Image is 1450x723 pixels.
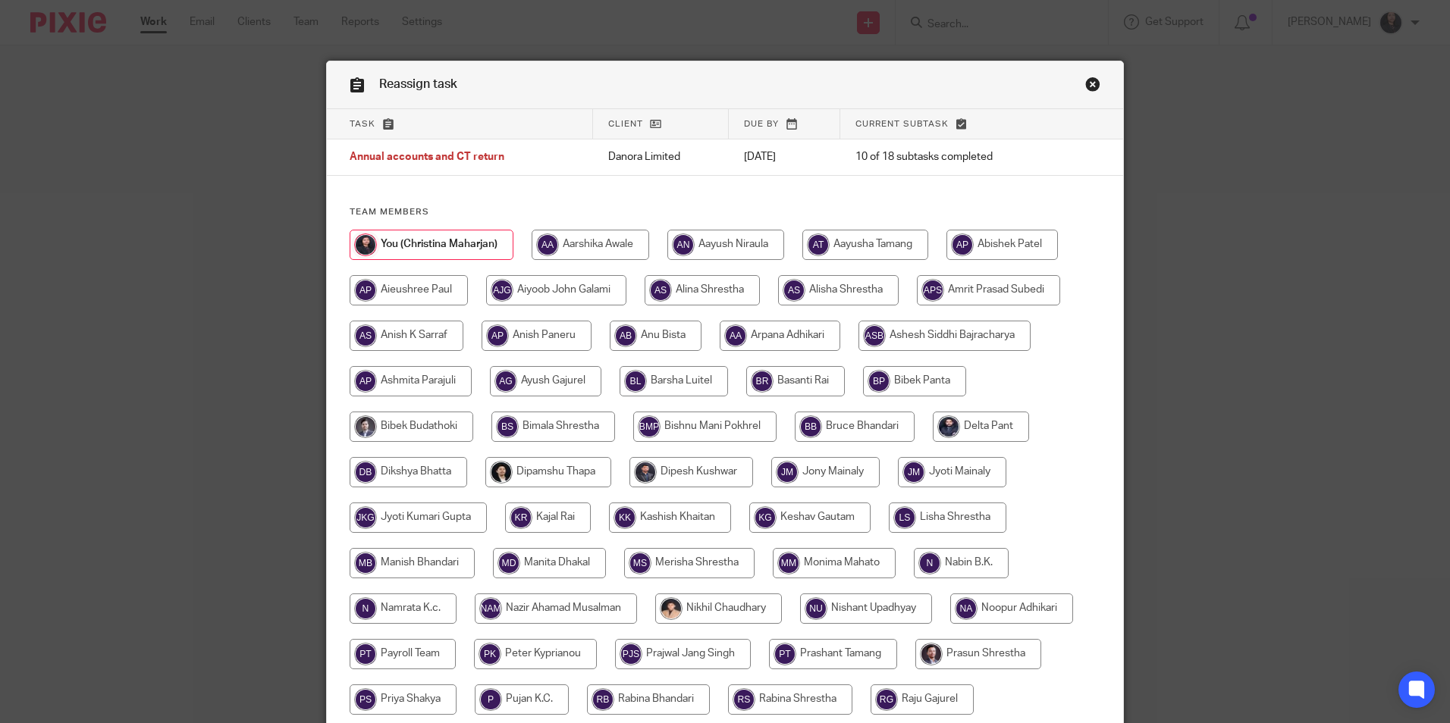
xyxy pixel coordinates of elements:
[379,78,457,90] span: Reassign task
[855,120,949,128] span: Current subtask
[608,120,643,128] span: Client
[1085,77,1100,97] a: Close this dialog window
[608,149,714,164] p: Danora Limited
[744,149,825,164] p: [DATE]
[840,139,1062,176] td: 10 of 18 subtasks completed
[350,206,1100,218] h4: Team members
[350,152,504,163] span: Annual accounts and CT return
[744,120,779,128] span: Due by
[350,120,375,128] span: Task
